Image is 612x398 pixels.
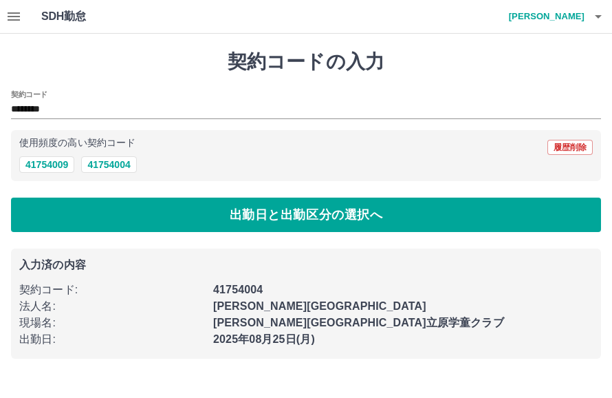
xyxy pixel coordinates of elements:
[19,138,135,148] p: 使用頻度の高い契約コード
[11,50,601,74] h1: 契約コードの入力
[11,89,47,100] h2: 契約コード
[213,300,426,312] b: [PERSON_NAME][GEOGRAPHIC_DATA]
[213,284,263,295] b: 41754004
[213,333,315,345] b: 2025年08月25日(月)
[19,315,205,331] p: 現場名 :
[213,317,504,328] b: [PERSON_NAME][GEOGRAPHIC_DATA]立原学童クラブ
[19,260,593,271] p: 入力済の内容
[19,298,205,315] p: 法人名 :
[547,140,593,155] button: 履歴削除
[81,156,136,173] button: 41754004
[19,282,205,298] p: 契約コード :
[19,331,205,348] p: 出勤日 :
[11,198,601,232] button: 出勤日と出勤区分の選択へ
[19,156,74,173] button: 41754009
